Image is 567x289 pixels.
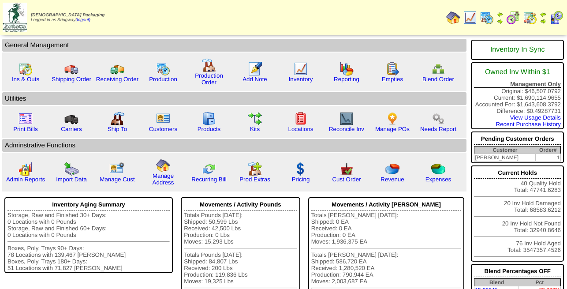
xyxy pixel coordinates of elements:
a: Manage Cust [100,176,134,183]
img: line_graph2.gif [339,112,354,126]
a: Production Order [195,72,223,86]
td: [PERSON_NAME] [474,154,536,161]
th: Blend [474,279,519,286]
img: truck2.gif [110,62,124,76]
a: Locations [288,126,313,132]
a: Print Bills [13,126,38,132]
th: Order# [535,146,560,154]
img: workflow.gif [248,112,262,126]
a: Manage POs [375,126,410,132]
div: Blend Percentages OFF [474,266,561,277]
a: Recurring Bill [191,176,226,183]
img: workflow.png [431,112,445,126]
img: calendarinout.gif [523,11,537,25]
span: Logged in as Sridgway [31,13,104,23]
img: line_graph.gif [294,62,308,76]
a: Receiving Order [96,76,138,83]
div: Original: $46,507.0792 Current: $1,690,114.9655 Accounted For: $1,643,608.3792 Difference: $0.492... [471,62,564,129]
a: Import Data [56,176,87,183]
img: pie_chart2.png [431,162,445,176]
td: General Management [2,39,466,52]
img: calendarinout.gif [19,62,33,76]
img: cabinet.gif [202,112,216,126]
a: Reporting [334,76,359,83]
img: calendarcustomer.gif [549,11,563,25]
div: Current Holds [474,167,561,179]
a: Customers [149,126,177,132]
img: home.gif [446,11,460,25]
a: Prod Extras [239,176,270,183]
a: Blend Order [422,76,454,83]
img: truck3.gif [64,112,78,126]
div: Movements / Activity [PERSON_NAME] [311,199,462,210]
img: home.gif [156,158,170,173]
img: arrowleft.gif [540,11,547,18]
a: Admin Reports [6,176,45,183]
img: dollar.gif [294,162,308,176]
a: Inventory [289,76,313,83]
img: factory2.gif [110,112,124,126]
img: truck.gif [64,62,78,76]
div: Inventory Aging Summary [7,199,170,210]
img: graph2.png [19,162,33,176]
a: Kits [250,126,260,132]
img: arrowright.gif [540,18,547,25]
a: Carriers [61,126,82,132]
img: zoroco-logo-small.webp [3,3,27,32]
a: View Usage Details [510,114,561,121]
a: Shipping Order [52,76,91,83]
a: Cust Order [332,176,361,183]
img: network.png [431,62,445,76]
td: 1 [535,154,560,161]
img: reconcile.gif [202,162,216,176]
img: arrowleft.gif [496,11,504,18]
img: managecust.png [109,162,126,176]
img: calendarblend.gif [506,11,520,25]
a: Products [198,126,221,132]
img: arrowright.gif [496,18,504,25]
img: line_graph.gif [463,11,477,25]
span: [DEMOGRAPHIC_DATA] Packaging [31,13,104,18]
td: Adminstrative Functions [2,139,466,152]
td: Utilities [2,92,466,105]
a: Production [149,76,177,83]
a: Revenue [380,176,404,183]
div: Inventory In Sync [474,41,561,58]
a: Reconcile Inv [329,126,364,132]
a: Empties [382,76,403,83]
div: Pending Customer Orders [474,133,561,145]
img: invoice2.gif [19,112,33,126]
div: Owned Inv Within $1 [474,64,561,81]
img: workorder.gif [385,62,399,76]
a: (logout) [75,18,90,23]
img: po.png [385,112,399,126]
a: Recent Purchase History [496,121,561,128]
img: calendarprod.gif [480,11,494,25]
img: import.gif [64,162,78,176]
img: graph.gif [339,62,354,76]
a: Pricing [292,176,310,183]
img: cust_order.png [339,162,354,176]
div: Movements / Activity Pounds [184,199,297,210]
a: Manage Address [153,173,174,186]
div: Storage, Raw and Finished 30+ Days: 0 Locations with 0 Pounds Storage, Raw and Finished 60+ Days:... [7,212,170,271]
th: Customer [474,146,536,154]
div: 40 Quality Hold Total: 47741.6283 20 Inv Hold Damaged Total: 68583.6212 20 Inv Hold Not Found Tot... [471,165,564,262]
a: Needs Report [420,126,456,132]
img: orders.gif [248,62,262,76]
img: pie_chart.png [385,162,399,176]
a: Expenses [425,176,451,183]
th: Pct [519,279,561,286]
img: customers.gif [156,112,170,126]
img: calendarprod.gif [156,62,170,76]
a: Add Note [242,76,267,83]
a: Ins & Outs [12,76,39,83]
img: locations.gif [294,112,308,126]
img: factory.gif [202,58,216,72]
div: Management Only [474,81,561,88]
img: prodextras.gif [248,162,262,176]
a: Ship To [108,126,127,132]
